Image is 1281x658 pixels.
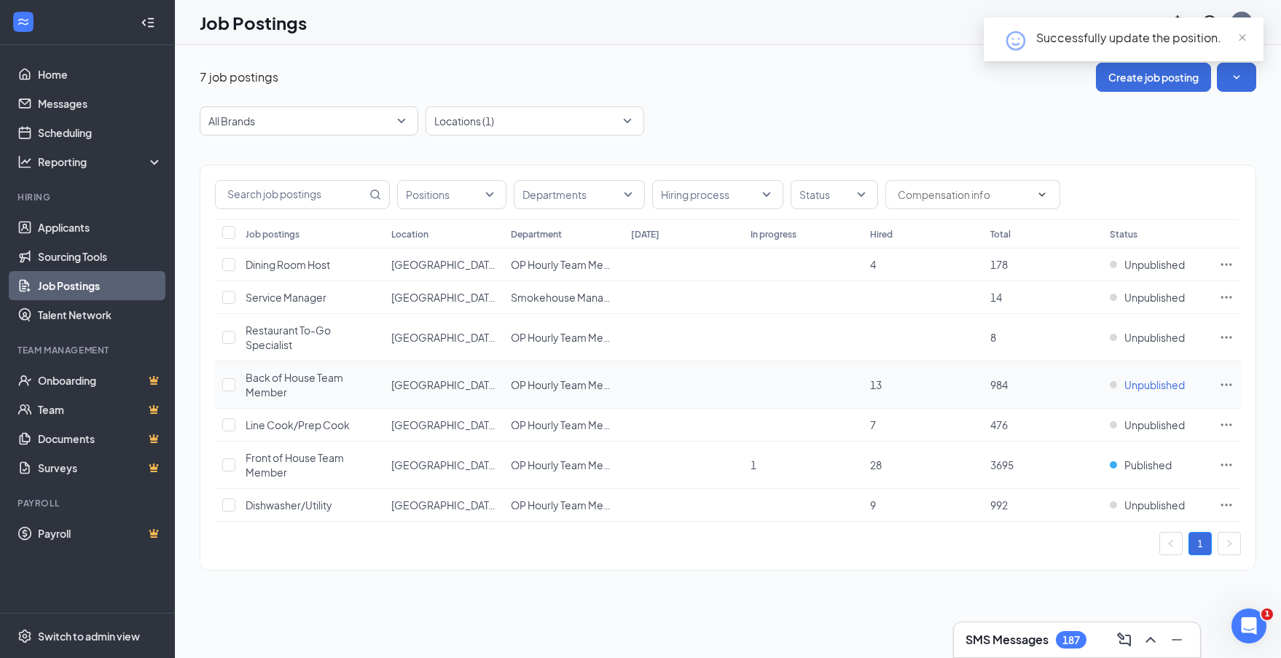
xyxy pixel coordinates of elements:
td: OP Hourly Team Member [504,409,623,442]
span: 476 [990,418,1008,431]
td: Orange Park [384,409,504,442]
a: 1 [1189,533,1211,555]
a: Scheduling [38,118,162,147]
iframe: Intercom live chat [1231,608,1266,643]
div: Switch to admin view [38,629,140,643]
th: In progress [743,219,863,248]
a: Talent Network [38,300,162,329]
button: ComposeMessage [1113,628,1136,651]
td: OP Hourly Team Member [504,361,623,409]
div: JP [1237,16,1247,28]
div: Department [511,228,562,240]
span: 14 [990,291,1002,304]
span: 13 [870,378,882,391]
span: Unpublished [1124,330,1185,345]
a: TeamCrown [38,395,162,424]
input: Compensation info [898,187,1030,203]
svg: Ellipses [1219,330,1234,345]
span: Dining Room Host [246,258,330,271]
span: [GEOGRAPHIC_DATA] [391,378,498,391]
svg: ChevronUp [1142,631,1159,649]
button: right [1218,532,1241,555]
div: Team Management [17,344,160,356]
svg: Ellipses [1219,418,1234,432]
span: OP Hourly Team Member [511,331,630,344]
span: Dishwasher/Utility [246,498,332,512]
td: Orange Park [384,489,504,522]
span: Smokehouse Management [511,291,642,304]
p: 7 job postings [200,69,278,85]
span: Unpublished [1124,418,1185,432]
span: 28 [870,458,882,471]
p: All Brands [208,114,255,128]
td: Orange Park [384,314,504,361]
span: OP Hourly Team Member [511,498,630,512]
span: Unpublished [1124,498,1185,512]
span: Front of House Team Member [246,451,344,479]
a: PayrollCrown [38,519,162,548]
span: Back of House Team Member [246,371,343,399]
a: SurveysCrown [38,453,162,482]
svg: Notifications [1169,14,1186,31]
span: OP Hourly Team Member [511,458,630,471]
td: Orange Park [384,442,504,489]
a: DocumentsCrown [38,424,162,453]
svg: Minimize [1168,631,1186,649]
a: Applicants [38,213,162,242]
svg: Ellipses [1219,290,1234,305]
a: Sourcing Tools [38,242,162,271]
svg: QuestionInfo [1201,14,1218,31]
span: 4 [870,258,876,271]
span: 9 [870,498,876,512]
span: close [1237,33,1247,43]
a: Messages [38,89,162,118]
span: Restaurant To-Go Specialist [246,324,331,351]
span: 8 [990,331,996,344]
div: Hiring [17,191,160,203]
a: Home [38,60,162,89]
span: Line Cook/Prep Cook [246,418,350,431]
div: Payroll [17,497,160,509]
div: Location [391,228,428,240]
span: OP Hourly Team Member [511,378,630,391]
button: ChevronUp [1139,628,1162,651]
h1: Job Postings [200,10,307,35]
a: Job Postings [38,271,162,300]
svg: ComposeMessage [1116,631,1133,649]
a: OnboardingCrown [38,366,162,395]
span: [GEOGRAPHIC_DATA] [391,331,498,344]
span: Unpublished [1124,257,1185,272]
td: OP Hourly Team Member [504,248,623,281]
svg: Analysis [17,154,32,169]
span: 1 [1261,608,1273,620]
span: [GEOGRAPHIC_DATA] [391,258,498,271]
span: OP Hourly Team Member [511,418,630,431]
th: Status [1102,219,1212,248]
svg: Ellipses [1219,257,1234,272]
span: [GEOGRAPHIC_DATA] [391,458,498,471]
svg: Settings [17,629,32,643]
svg: ChevronDown [1036,189,1048,200]
button: Minimize [1165,628,1188,651]
span: Unpublished [1124,290,1185,305]
span: Published [1124,458,1172,472]
button: SmallChevronDown [1217,63,1256,92]
th: Hired [863,219,982,248]
svg: WorkstreamLogo [16,15,31,29]
td: Orange Park [384,361,504,409]
li: Next Page [1218,532,1241,555]
svg: MagnifyingGlass [369,189,381,200]
h3: SMS Messages [965,632,1049,648]
span: 178 [990,258,1008,271]
span: [GEOGRAPHIC_DATA] [391,498,498,512]
span: 984 [990,378,1008,391]
th: [DATE] [624,219,743,248]
span: [GEOGRAPHIC_DATA] [391,291,498,304]
td: OP Hourly Team Member [504,489,623,522]
span: 992 [990,498,1008,512]
svg: SmallChevronDown [1229,70,1244,85]
li: Previous Page [1159,532,1183,555]
span: OP Hourly Team Member [511,258,630,271]
svg: Collapse [141,15,155,30]
button: left [1159,532,1183,555]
